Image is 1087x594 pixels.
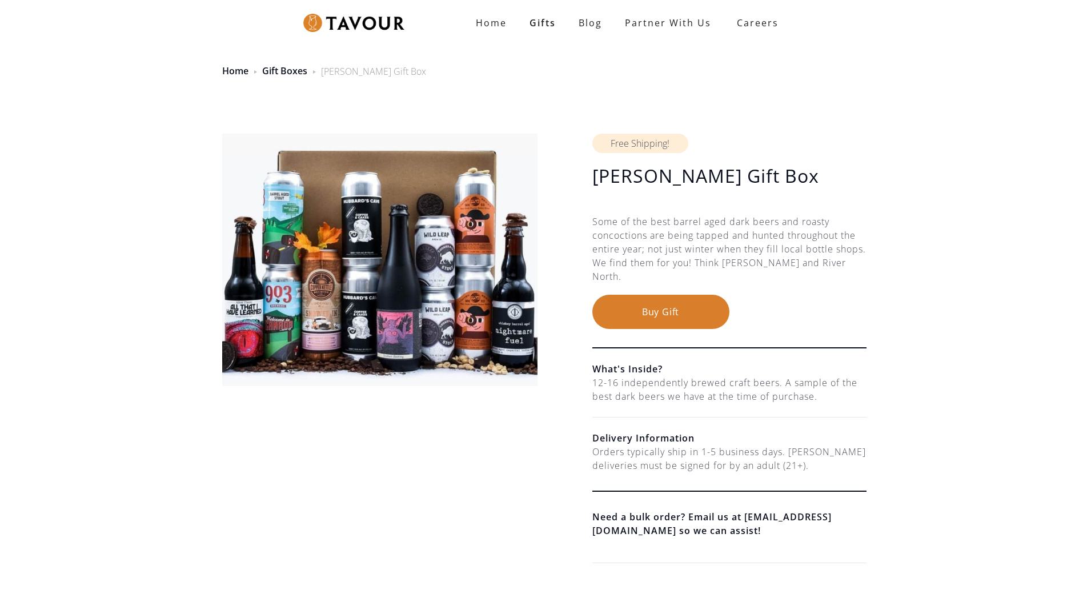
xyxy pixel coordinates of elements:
[592,164,867,187] h1: [PERSON_NAME] Gift Box
[592,445,867,472] div: Orders typically ship in 1-5 business days. [PERSON_NAME] deliveries must be signed for by an adu...
[592,134,688,153] div: Free Shipping!
[321,65,426,78] div: [PERSON_NAME] Gift Box
[592,431,867,445] h6: Delivery Information
[262,65,307,77] a: Gift Boxes
[592,295,729,329] button: Buy Gift
[222,65,248,77] a: Home
[476,17,507,29] strong: Home
[592,510,867,537] a: Need a bulk order? Email us at [EMAIL_ADDRESS][DOMAIN_NAME] so we can assist!
[518,11,567,34] a: Gifts
[723,7,787,39] a: Careers
[737,11,779,34] strong: Careers
[592,376,867,403] div: 12-16 independently brewed craft beers. A sample of the best dark beers we have at the time of pu...
[613,11,723,34] a: partner with us
[592,362,867,376] h6: What's Inside?
[464,11,518,34] a: Home
[567,11,613,34] a: Blog
[592,215,867,295] div: Some of the best barrel aged dark beers and roasty concoctions are being tapped and hunted throug...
